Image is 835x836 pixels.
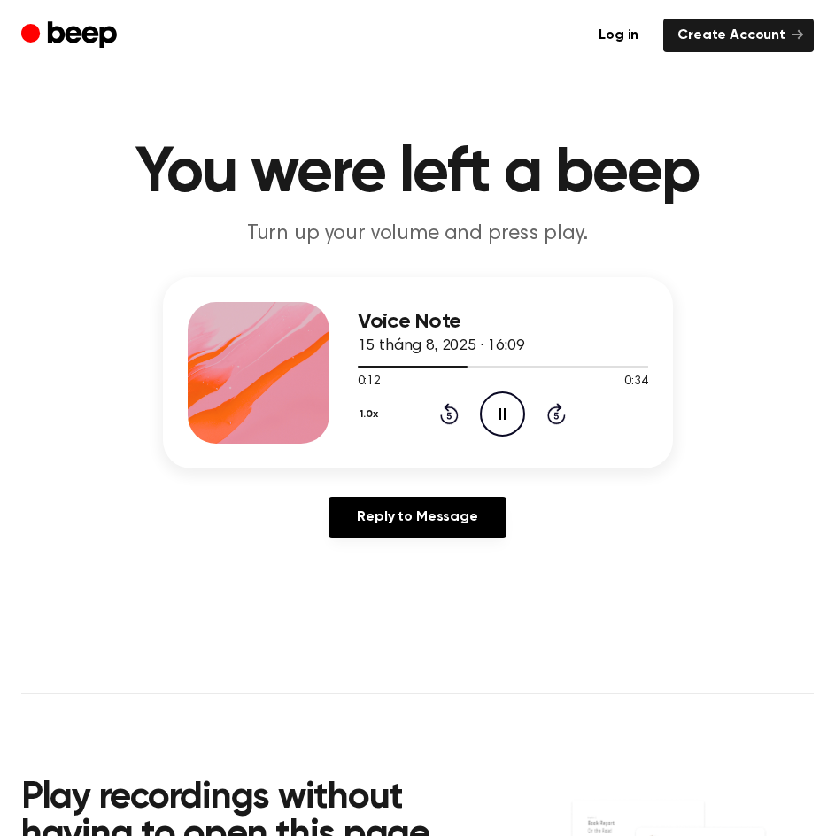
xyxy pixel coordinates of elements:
[358,399,385,430] button: 1.0x
[358,373,381,391] span: 0:12
[21,19,121,53] a: Beep
[663,19,814,52] a: Create Account
[358,338,525,354] span: 15 tháng 8, 2025 · 16:09
[21,142,814,205] h1: You were left a beep
[329,497,506,538] a: Reply to Message
[624,373,647,391] span: 0:34
[78,220,758,249] p: Turn up your volume and press play.
[584,19,653,52] a: Log in
[358,310,648,334] h3: Voice Note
